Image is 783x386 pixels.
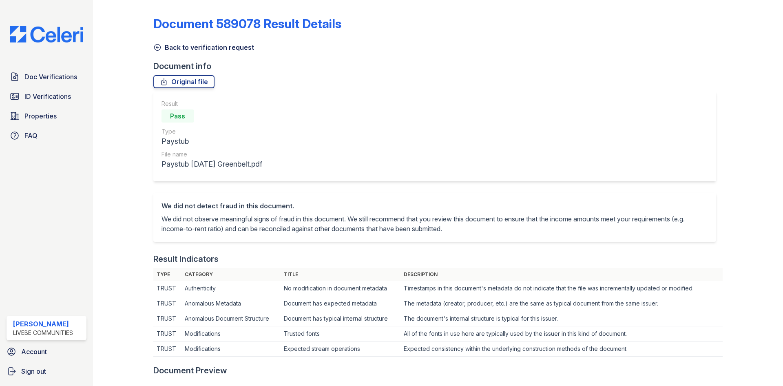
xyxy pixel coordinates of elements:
td: TRUST [153,311,182,326]
img: CE_Logo_Blue-a8612792a0a2168367f1c8372b55b34899dd931a85d93a1a3d3e32e68fde9ad4.png [3,26,90,42]
td: Trusted fonts [281,326,400,341]
td: The metadata (creator, producer, etc.) are the same as typical document from the same issuer. [400,296,723,311]
div: Document Preview [153,365,227,376]
span: ID Verifications [24,91,71,101]
td: Anomalous Document Structure [181,311,280,326]
a: Properties [7,108,86,124]
div: We did not detect fraud in this document. [161,201,708,211]
td: The document's internal structure is typical for this issuer. [400,311,723,326]
div: Type [161,127,262,136]
span: FAQ [24,131,38,141]
div: Paystub [161,136,262,147]
span: Properties [24,111,57,121]
div: [PERSON_NAME] [13,319,73,329]
span: Account [21,347,47,357]
a: ID Verifications [7,88,86,105]
a: Account [3,344,90,360]
div: Pass [161,109,194,123]
th: Description [400,268,723,281]
td: Expected consistency within the underlying construction methods of the document. [400,341,723,357]
td: Modifications [181,326,280,341]
td: All of the fonts in use here are typically used by the issuer in this kind of document. [400,326,723,341]
th: Category [181,268,280,281]
div: LiveBe Communities [13,329,73,337]
p: We did not observe meaningful signs of fraud in this document. We still recommend that you review... [161,214,708,234]
td: Anomalous Metadata [181,296,280,311]
th: Type [153,268,182,281]
div: Document info [153,60,723,72]
div: Paystub [DATE] Greenbelt.pdf [161,158,262,170]
td: TRUST [153,296,182,311]
th: Title [281,268,400,281]
td: Document has typical internal structure [281,311,400,326]
td: TRUST [153,326,182,341]
a: Doc Verifications [7,69,86,85]
td: Modifications [181,341,280,357]
td: No modification in document metadata [281,281,400,296]
a: Original file [153,75,215,88]
td: Timestamps in this document's metadata do not indicate that the file was incrementally updated or... [400,281,723,296]
a: Back to verification request [153,42,254,52]
td: Document has expected metadata [281,296,400,311]
div: Result [161,100,262,108]
td: TRUST [153,341,182,357]
span: Doc Verifications [24,72,77,82]
a: Document 589078 Result Details [153,16,341,31]
td: TRUST [153,281,182,296]
div: Result Indicators [153,253,219,265]
div: File name [161,150,262,158]
a: FAQ [7,127,86,144]
span: Sign out [21,366,46,376]
a: Sign out [3,363,90,379]
td: Authenticity [181,281,280,296]
td: Expected stream operations [281,341,400,357]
